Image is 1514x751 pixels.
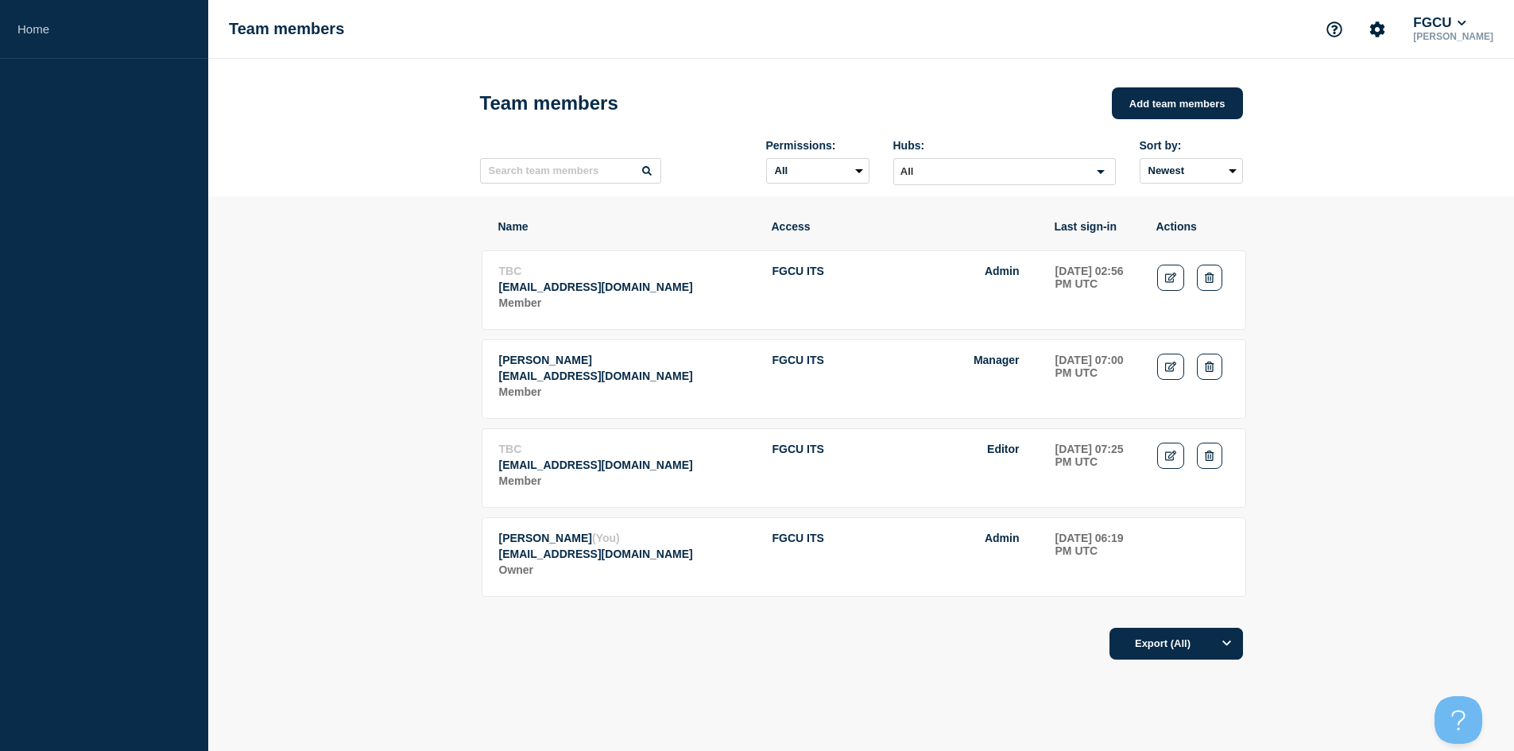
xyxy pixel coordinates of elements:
span: Admin [985,532,1020,544]
button: Delete [1197,354,1222,380]
p: Email: eflechsig@fgcu.edu [499,548,755,560]
td: Actions: Edit Delete [1156,353,1229,402]
p: Role: Member [499,296,755,309]
span: (You) [592,532,620,544]
span: FGCU ITS [772,532,824,544]
li: Access to Hub FGCU ITS with role Admin [772,265,1020,277]
p: Email: hgarcia@fgcu.edu [499,459,755,471]
td: Actions: Edit Delete [1156,442,1229,491]
select: Sort by [1140,158,1243,184]
iframe: Help Scout Beacon - Open [1435,696,1482,744]
td: Last sign-in: 2025-08-28 06:19 PM UTC [1055,531,1140,580]
button: FGCU [1410,15,1469,31]
button: Delete [1197,443,1222,469]
p: [PERSON_NAME] [1410,31,1497,42]
li: Access to Hub FGCU ITS with role Admin [772,532,1020,544]
span: TBC [499,265,522,277]
div: Hubs: [893,139,1116,152]
div: Permissions: [766,139,869,152]
select: Permissions: [766,158,869,184]
span: FGCU ITS [772,443,824,455]
th: Actions [1156,219,1229,234]
span: FGCU ITS [772,265,824,277]
button: Support [1318,13,1351,46]
input: Search for option [896,162,1087,181]
a: Edit [1157,265,1185,291]
td: Actions [1156,531,1229,580]
p: Name: TBC [499,265,755,277]
li: Access to Hub FGCU ITS with role Manager [772,354,1020,366]
p: Role: Owner [499,563,755,576]
div: Search for option [893,158,1116,185]
td: Last sign-in: 2025-08-14 07:25 PM UTC [1055,442,1140,491]
a: Edit [1157,443,1185,469]
p: Name: TBC [499,443,755,455]
p: Email: smriley@fgcu.edu [499,370,755,382]
td: Actions: Edit Delete [1156,264,1229,313]
th: Name [498,219,755,234]
th: Access [771,219,1038,234]
span: FGCU ITS [772,354,824,366]
button: Delete [1197,265,1222,291]
li: Access to Hub FGCU ITS with role Editor [772,443,1020,455]
button: Add team members [1112,87,1243,119]
a: Edit [1157,354,1185,380]
p: Role: Member [499,474,755,487]
th: Last sign-in [1054,219,1140,234]
input: Search team members [480,158,661,184]
span: TBC [499,443,522,455]
p: Email: csteiner@fgcu.edu [499,281,755,293]
span: Manager [974,354,1020,366]
button: Options [1211,628,1243,660]
button: Account settings [1361,13,1394,46]
span: Admin [985,265,1020,277]
span: Editor [987,443,1019,455]
p: Role: Member [499,385,755,398]
span: [PERSON_NAME] [499,532,592,544]
p: Name: Evan Flechsig [499,532,755,544]
td: Last sign-in: 2025-08-21 02:56 PM UTC [1055,264,1140,313]
span: [PERSON_NAME] [499,354,592,366]
td: Last sign-in: 2025-08-19 07:00 PM UTC [1055,353,1140,402]
h1: Team members [480,92,618,114]
div: Sort by: [1140,139,1243,152]
p: Name: Sean Riley [499,354,755,366]
button: Export (All) [1109,628,1243,660]
h1: Team members [229,20,344,38]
